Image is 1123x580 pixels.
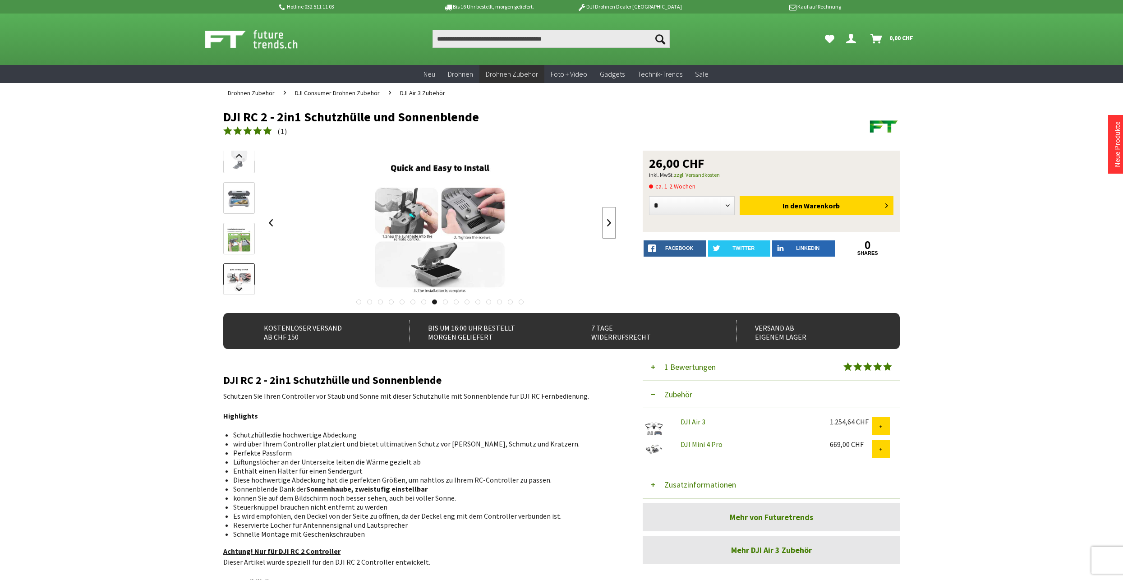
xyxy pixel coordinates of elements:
[651,30,670,48] button: Suchen
[708,240,771,257] a: twitter
[277,127,287,136] span: ( )
[233,520,408,529] span: Reservierte Löcher für Antennensignal und Lautsprecher
[233,484,608,493] li: Sonnenblende Dank der
[223,546,616,567] p: Dieser Artikel wurde speziell für den DJI RC 2 Controller entwickelt.
[233,457,608,466] li: Lüftungslöcher an der Unterseite leiten die Wärme gezielt ab
[233,466,608,475] li: Enthält einen Halter für einen Sendergurt
[233,502,608,511] li: Steuerknüppel brauchen nicht entfernt zu werden
[233,475,608,484] li: Diese hochwertige Abdeckung hat die perfekten Größen, um nahtlos zu Ihrem RC-Controller zu passen.
[649,170,893,180] p: inkl. MwSt.
[736,320,880,342] div: Versand ab eigenem Lager
[842,30,863,48] a: Dein Konto
[665,245,693,251] span: facebook
[643,354,900,381] button: 1 Bewertungen
[233,439,608,448] li: wird über Ihrem Controller platziert und bietet ultimativen Schutz vor [PERSON_NAME], Schmutz und...
[830,440,872,449] div: 669,00 CHF
[479,65,544,83] a: Drohnen Zubehör
[643,471,900,498] button: Zusatzinformationen
[559,1,700,12] p: DJI Drohnen Dealer [GEOGRAPHIC_DATA]
[423,69,435,78] span: Neu
[410,320,553,342] div: Bis um 16:00 Uhr bestellt Morgen geliefert
[223,126,287,137] a: (1)
[837,250,899,256] a: shares
[600,69,625,78] span: Gadgets
[270,430,272,439] strong: :
[233,448,608,457] li: Perfekte Passform
[281,127,285,136] span: 1
[233,529,365,539] span: Schnelle Montage mit Geschenkschrauben
[223,110,764,124] h1: DJI RC 2 - 2in1 Schutzhülle und Sonnenblende
[400,89,445,97] span: DJI Air 3 Zubehör
[649,181,695,192] span: ca. 1-2 Wochen
[804,201,840,210] span: Warenkorb
[643,440,665,458] img: DJI Mini 4 Pro
[631,65,689,83] a: Technik-Trends
[223,547,341,556] span: Achtung! Nur für DJI RC 2 Controller
[223,411,258,420] strong: Highlights
[246,320,390,342] div: Kostenloser Versand ab CHF 150
[643,417,665,440] img: DJI Air 3
[796,245,819,251] span: LinkedIn
[681,440,723,449] a: DJI Mini 4 Pro
[573,320,717,342] div: 7 Tage Widerrufsrecht
[689,65,715,83] a: Sale
[594,65,631,83] a: Gadgets
[233,493,608,502] li: können Sie auf dem Bildschirm noch besser sehen, auch bei voller Sonne.
[277,1,418,12] p: Hotline 032 511 11 03
[644,240,706,257] a: facebook
[448,69,473,78] span: Drohnen
[396,83,450,103] a: DJI Air 3 Zubehör
[306,484,428,493] strong: Sonnenhaube, zweistufig einstellbar
[1113,121,1122,167] a: Neue Produkte
[551,69,587,78] span: Foto + Video
[223,374,616,386] h2: DJI RC 2 - 2in1 Schutzhülle und Sonnenblende
[867,30,918,48] a: Warenkorb
[223,83,279,103] a: Drohnen Zubehör
[233,430,608,439] li: Schutzhülle die hochwertige Abdeckung
[889,31,913,45] span: 0,00 CHF
[674,171,720,178] a: zzgl. Versandkosten
[643,503,900,531] a: Mehr von Futuretrends
[295,89,380,97] span: DJI Consumer Drohnen Zubehör
[223,391,616,401] p: Schützen Sie Ihren Controller vor Staub und Sonne mit dieser Schutzhülle mit Sonnenblende für DJI...
[868,110,900,142] img: Futuretrends
[732,245,755,251] span: twitter
[695,69,709,78] span: Sale
[643,381,900,408] button: Zubehör
[700,1,841,12] p: Kauf auf Rechnung
[433,30,670,48] input: Produkt, Marke, Kategorie, EAN, Artikelnummer…
[830,417,872,426] div: 1.254,64 CHF
[649,157,704,170] span: 26,00 CHF
[681,417,705,426] a: DJI Air 3
[233,511,561,520] span: Es wird empfohlen, den Deckel von der Seite zu öffnen, da der Deckel eng mit dem Controller verbu...
[740,196,893,215] button: In den Warenkorb
[637,69,682,78] span: Technik-Trends
[837,240,899,250] a: 0
[544,65,594,83] a: Foto + Video
[486,69,538,78] span: Drohnen Zubehör
[418,1,559,12] p: Bis 16 Uhr bestellt, morgen geliefert.
[442,65,479,83] a: Drohnen
[290,83,384,103] a: DJI Consumer Drohnen Zubehör
[772,240,835,257] a: LinkedIn
[228,89,275,97] span: Drohnen Zubehör
[820,30,839,48] a: Meine Favoriten
[782,201,802,210] span: In den
[643,536,900,564] a: Mehr DJI Air 3 Zubehör
[205,28,318,51] img: Shop Futuretrends - zur Startseite wechseln
[417,65,442,83] a: Neu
